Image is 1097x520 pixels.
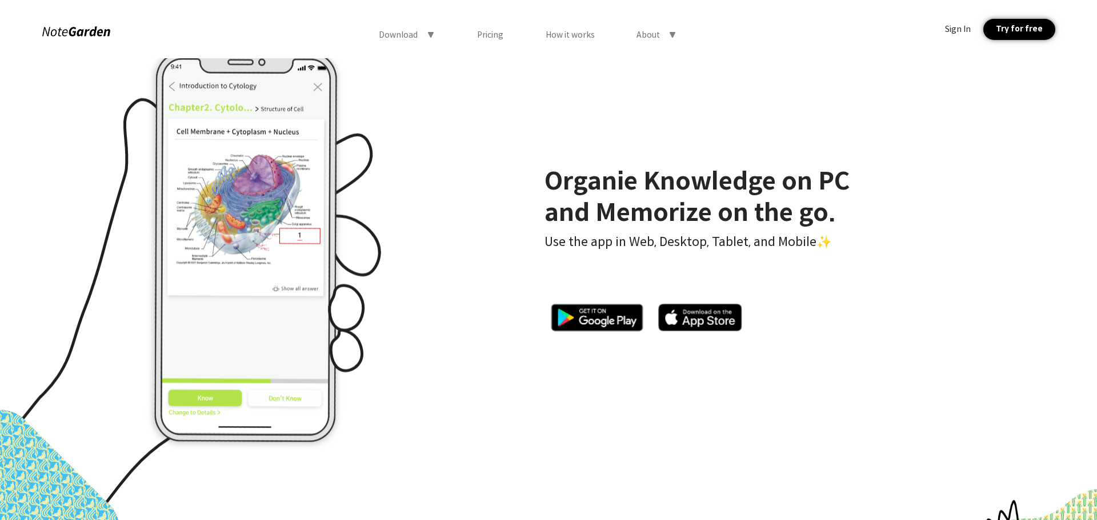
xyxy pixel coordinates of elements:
[983,19,1055,40] div: Try for free
[636,30,660,40] div: About
[477,30,503,40] div: Pricing
[945,24,971,34] div: Sign In
[545,234,850,250] div: Use the app in Web, Desktop, Tablet, and Mobile✨
[379,30,418,40] div: Download
[545,197,850,228] div: and Memorize on the go.
[545,166,850,197] div: Organie Knowledge on PC
[546,30,595,40] div: How it works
